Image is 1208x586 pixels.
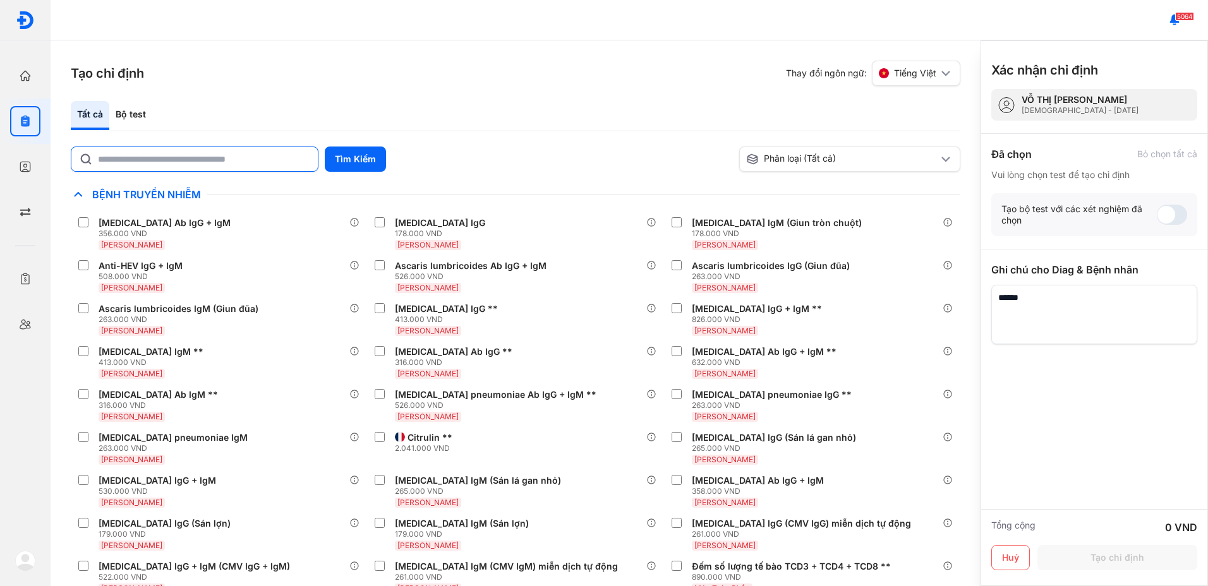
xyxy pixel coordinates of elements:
[99,272,188,282] div: 508.000 VND
[395,217,485,229] div: [MEDICAL_DATA] IgG
[692,432,856,443] div: [MEDICAL_DATA] IgG (Sán lá gan nhỏ)
[692,443,861,453] div: 265.000 VND
[71,101,109,130] div: Tất cả
[101,369,162,378] span: [PERSON_NAME]
[16,11,35,30] img: logo
[109,101,152,130] div: Bộ test
[99,486,221,496] div: 530.000 VND
[99,229,236,239] div: 356.000 VND
[395,443,457,453] div: 2.041.000 VND
[397,541,459,550] span: [PERSON_NAME]
[99,443,253,453] div: 263.000 VND
[99,400,223,410] div: 316.000 VND
[397,240,459,249] span: [PERSON_NAME]
[1175,12,1194,21] span: 5064
[395,529,534,539] div: 179.000 VND
[101,283,162,292] span: [PERSON_NAME]
[71,64,144,82] h3: Tạo chỉ định
[1022,94,1139,105] div: VỖ THỊ [PERSON_NAME]
[99,389,218,400] div: [MEDICAL_DATA] Ab IgM **
[99,303,258,314] div: Ascaris lumbricoides IgM (Giun đũa)
[1037,545,1197,570] button: Tạo chỉ định
[1137,148,1197,160] div: Bỏ chọn tất cả
[397,283,459,292] span: [PERSON_NAME]
[395,475,561,486] div: [MEDICAL_DATA] IgM (Sán lá gan nhỏ)
[991,169,1197,181] div: Vui lòng chọn test để tạo chỉ định
[694,498,756,507] span: [PERSON_NAME]
[99,314,263,325] div: 263.000 VND
[99,572,295,582] div: 522.000 VND
[408,432,452,443] div: Citrulin **
[692,229,867,239] div: 178.000 VND
[694,283,756,292] span: [PERSON_NAME]
[692,518,911,529] div: [MEDICAL_DATA] IgG (CMV IgG) miễn dịch tự động
[395,260,547,272] div: Ascaris lumbricoides Ab IgG + IgM
[395,346,512,357] div: [MEDICAL_DATA] Ab IgG **
[694,240,756,249] span: [PERSON_NAME]
[101,412,162,421] span: [PERSON_NAME]
[101,326,162,335] span: [PERSON_NAME]
[325,146,386,172] button: Tìm Kiếm
[692,475,824,486] div: [MEDICAL_DATA] Ab IgG + IgM
[99,260,183,272] div: Anti-HEV IgG + IgM
[692,272,855,282] div: 263.000 VND
[692,357,842,368] div: 632.000 VND
[101,541,162,550] span: [PERSON_NAME]
[86,188,207,201] span: Bệnh Truyền Nhiễm
[692,217,862,229] div: [MEDICAL_DATA] IgM (Giun tròn chuột)
[1165,520,1197,535] div: 0 VND
[101,455,162,464] span: [PERSON_NAME]
[397,498,459,507] span: [PERSON_NAME]
[692,572,896,582] div: 890.000 VND
[99,518,231,529] div: [MEDICAL_DATA] IgG (Sán lợn)
[99,475,216,486] div: [MEDICAL_DATA] IgG + IgM
[692,314,827,325] div: 826.000 VND
[692,303,822,314] div: [MEDICAL_DATA] IgG + IgM **
[397,326,459,335] span: [PERSON_NAME]
[692,486,829,496] div: 358.000 VND
[397,412,459,421] span: [PERSON_NAME]
[692,260,850,272] div: Ascaris lumbricoides IgG (Giun đũa)
[694,326,756,335] span: [PERSON_NAME]
[694,369,756,378] span: [PERSON_NAME]
[692,561,891,572] div: Đếm số lượng tế bào TCD3 + TCD4 + TCD8 **
[395,357,517,368] div: 316.000 VND
[692,529,916,539] div: 261.000 VND
[1022,105,1139,116] div: [DEMOGRAPHIC_DATA] - [DATE]
[395,400,601,410] div: 526.000 VND
[694,412,756,421] span: [PERSON_NAME]
[395,561,618,572] div: [MEDICAL_DATA] IgM (CMV IgM) miễn dịch tự động
[694,455,756,464] span: [PERSON_NAME]
[395,303,498,314] div: [MEDICAL_DATA] IgG **
[395,518,529,529] div: [MEDICAL_DATA] IgM (Sán lợn)
[101,498,162,507] span: [PERSON_NAME]
[894,68,936,79] span: Tiếng Việt
[99,432,248,443] div: [MEDICAL_DATA] pneumoniae IgM
[991,262,1197,277] div: Ghi chú cho Diag & Bệnh nhân
[99,529,236,539] div: 179.000 VND
[991,146,1032,162] div: Đã chọn
[15,551,35,571] img: logo
[395,572,623,582] div: 261.000 VND
[395,272,552,282] div: 526.000 VND
[746,153,938,165] div: Phân loại (Tất cả)
[99,561,290,572] div: [MEDICAL_DATA] IgG + IgM (CMV IgG + IgM)
[99,346,203,357] div: [MEDICAL_DATA] IgM **
[694,541,756,550] span: [PERSON_NAME]
[395,229,490,239] div: 178.000 VND
[692,400,857,410] div: 263.000 VND
[692,346,837,357] div: [MEDICAL_DATA] Ab IgG + IgM **
[786,61,960,86] div: Thay đổi ngôn ngữ:
[397,369,459,378] span: [PERSON_NAME]
[692,389,852,400] div: [MEDICAL_DATA] pneumoniae IgG **
[395,389,596,400] div: [MEDICAL_DATA] pneumoniae Ab IgG + IgM **
[1001,203,1157,226] div: Tạo bộ test với các xét nghiệm đã chọn
[991,545,1030,570] button: Huỷ
[991,61,1098,79] h3: Xác nhận chỉ định
[991,520,1036,535] div: Tổng cộng
[101,240,162,249] span: [PERSON_NAME]
[99,357,208,368] div: 413.000 VND
[99,217,231,229] div: [MEDICAL_DATA] Ab IgG + IgM
[395,314,503,325] div: 413.000 VND
[395,486,566,496] div: 265.000 VND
